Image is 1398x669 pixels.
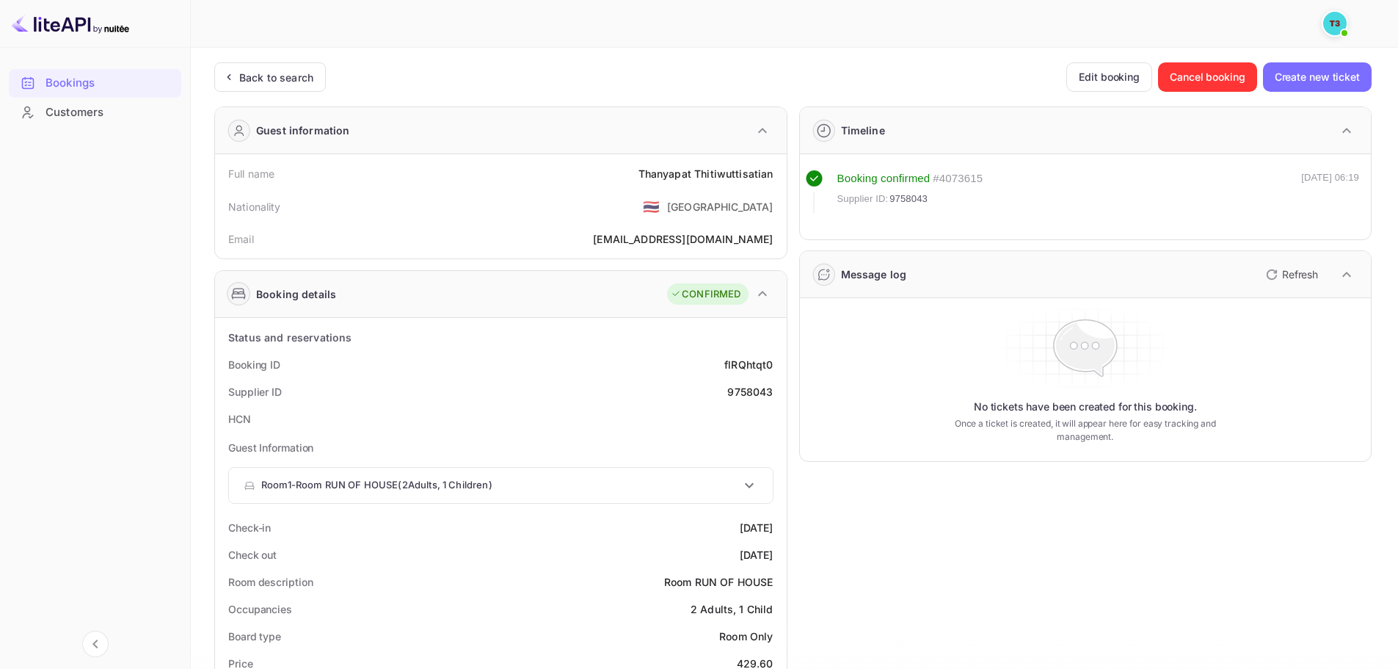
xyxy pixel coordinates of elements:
div: Thanyapat Thitiwuttisatian [638,166,773,181]
div: Nationality [228,199,281,214]
div: Check-in [228,520,271,535]
div: flRQhtqt0 [724,357,773,372]
div: Email [228,231,254,247]
div: Room Only [719,629,773,644]
div: Booking ID [228,357,280,372]
div: Supplier ID [228,384,282,399]
div: Room1-Room RUN OF HOUSE(2Adults, 1 Children) [229,468,773,503]
div: CONFIRMED [671,287,740,302]
div: Occupancies [228,601,292,617]
div: Customers [9,98,181,127]
div: 9758043 [727,384,773,399]
div: [EMAIL_ADDRESS][DOMAIN_NAME] [593,231,773,247]
button: Refresh [1257,263,1324,286]
div: Status and reservations [228,330,352,345]
div: [DATE] [740,547,773,563]
span: 9758043 [889,192,928,206]
a: Customers [9,98,181,126]
img: LiteAPI logo [12,12,129,35]
span: United States [643,193,660,220]
div: Check out [228,547,277,563]
div: HCN [228,411,251,427]
div: [DATE] [740,520,773,535]
div: Bookings [45,75,174,92]
button: Collapse navigation [82,631,109,657]
button: Cancel booking [1158,62,1257,92]
img: Traveloka 3PS03 [1323,12,1347,35]
div: Full name [228,166,274,181]
button: Create new ticket [1263,62,1372,92]
div: Back to search [239,70,313,85]
p: Refresh [1282,267,1318,282]
p: Once a ticket is created, it will appear here for easy tracking and management. [931,417,1239,444]
div: Timeline [841,123,885,138]
div: Booking details [256,286,336,302]
div: Booking confirmed [837,170,931,187]
div: Guest information [256,123,350,138]
div: Message log [841,267,907,282]
div: [DATE] 06:19 [1301,170,1359,213]
div: Customers [45,104,174,121]
div: Bookings [9,69,181,98]
div: # 4073615 [933,170,983,187]
div: Board type [228,629,281,644]
div: Room RUN OF HOUSE [664,574,773,590]
button: Edit booking [1066,62,1152,92]
a: Bookings [9,69,181,96]
p: Room 1 - Room RUN OF HOUSE ( 2 Adults , 1 Children ) [261,478,492,493]
p: No tickets have been created for this booking. [974,399,1197,414]
div: 2 Adults, 1 Child [691,601,773,617]
p: Guest Information [228,440,773,455]
div: Room description [228,574,313,590]
div: [GEOGRAPHIC_DATA] [667,199,773,214]
span: Supplier ID: [837,192,889,206]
